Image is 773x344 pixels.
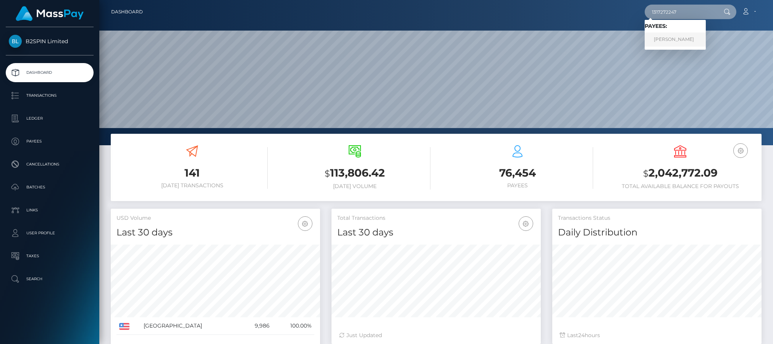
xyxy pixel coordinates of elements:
h5: Total Transactions [337,214,535,222]
p: Cancellations [9,159,91,170]
td: [GEOGRAPHIC_DATA] [141,317,241,335]
p: Transactions [9,90,91,101]
h4: Last 30 days [116,226,314,239]
div: Last hours [560,331,754,339]
a: Search [6,269,94,289]
td: 100.00% [272,317,314,335]
a: Payees [6,132,94,151]
h3: 113,806.42 [279,166,430,181]
h3: 2,042,772.09 [605,166,756,181]
a: Dashboard [6,63,94,82]
a: Dashboard [111,4,143,20]
a: Ledger [6,109,94,128]
p: Search [9,273,91,285]
img: B2SPIN Limited [9,35,22,48]
p: Links [9,204,91,216]
p: User Profile [9,227,91,239]
p: Dashboard [9,67,91,78]
span: 24 [578,332,585,339]
h3: 141 [116,166,268,180]
small: $ [643,168,648,179]
h6: [DATE] Volume [279,183,430,190]
h6: [DATE] Transactions [116,182,268,189]
p: Batches [9,182,91,193]
div: Just Updated [339,331,533,339]
img: US.png [119,323,129,330]
h6: Total Available Balance for Payouts [605,183,756,190]
img: MassPay Logo [16,6,84,21]
h4: Daily Distribution [558,226,756,239]
a: Cancellations [6,155,94,174]
a: Links [6,201,94,220]
p: Ledger [9,113,91,124]
a: Transactions [6,86,94,105]
input: Search... [645,5,716,19]
a: Batches [6,178,94,197]
span: B2SPIN Limited [6,38,94,45]
small: $ [325,168,330,179]
p: Taxes [9,250,91,262]
a: Taxes [6,247,94,266]
p: Payees [9,136,91,147]
h5: USD Volume [116,214,314,222]
td: 9,986 [241,317,272,335]
h6: Payees: [645,23,706,29]
a: User Profile [6,224,94,243]
a: [PERSON_NAME] [645,32,706,47]
h5: Transactions Status [558,214,756,222]
h6: Payees [442,182,593,189]
h4: Last 30 days [337,226,535,239]
h3: 76,454 [442,166,593,180]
